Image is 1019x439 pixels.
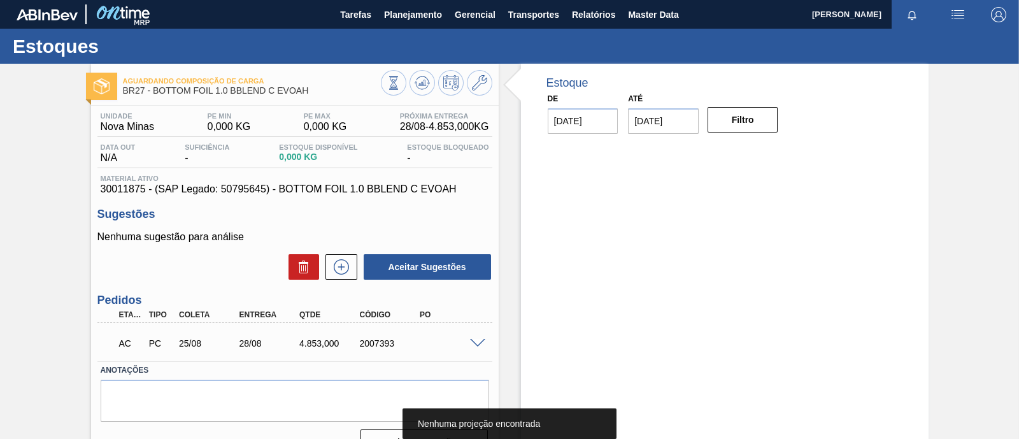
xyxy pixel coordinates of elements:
[546,76,588,90] div: Estoque
[101,121,154,133] span: Nova Minas
[548,108,618,134] input: dd/mm/yyyy
[116,310,146,319] div: Etapa
[185,143,229,151] span: Suficiência
[123,77,381,85] span: Aguardando Composição de Carga
[13,39,239,54] h1: Estoques
[708,107,778,133] button: Filtro
[364,254,491,280] button: Aceitar Sugestões
[101,361,489,380] label: Anotações
[991,7,1006,22] img: Logout
[404,143,492,164] div: -
[304,112,347,120] span: PE MAX
[357,253,492,281] div: Aceitar Sugestões
[418,419,540,429] span: Nenhuma projeção encontrada
[101,184,489,195] span: 30011875 - (SAP Legado: 50795645) - BOTTOM FOIL 1.0 BBLEND C EVOAH
[438,70,464,96] button: Programar Estoque
[101,175,489,182] span: Material ativo
[548,94,559,103] label: De
[208,112,251,120] span: PE MIN
[407,143,488,151] span: Estoque Bloqueado
[357,338,423,349] div: 2007393
[236,310,303,319] div: Entrega
[892,6,932,24] button: Notificações
[97,231,492,243] p: Nenhuma sugestão para análise
[94,78,110,94] img: Ícone
[628,7,678,22] span: Master Data
[628,94,643,103] label: Até
[296,310,362,319] div: Qtde
[400,121,489,133] span: 28/08 - 4.853,000 KG
[146,310,176,319] div: Tipo
[384,7,442,22] span: Planejamento
[950,7,966,22] img: userActions
[101,112,154,120] span: Unidade
[410,70,435,96] button: Atualizar Gráfico
[467,70,492,96] button: Ir ao Master Data / Geral
[357,310,423,319] div: Código
[381,70,406,96] button: Visão Geral dos Estoques
[279,143,357,151] span: Estoque Disponível
[123,86,381,96] span: BR27 - BOTTOM FOIL 1.0 BBLEND C EVOAH
[304,121,347,133] span: 0,000 KG
[628,108,699,134] input: dd/mm/yyyy
[97,294,492,307] h3: Pedidos
[17,9,78,20] img: TNhmsLtSVTkK8tSr43FrP2fwEKptu5GPRR3wAAAABJRU5ErkJggg==
[101,143,136,151] span: Data out
[400,112,489,120] span: Próxima Entrega
[119,338,143,349] p: AC
[417,310,483,319] div: PO
[296,338,362,349] div: 4.853,000
[236,338,303,349] div: 28/08/2025
[319,254,357,280] div: Nova sugestão
[176,338,242,349] div: 25/08/2025
[97,143,139,164] div: N/A
[116,329,146,357] div: Aguardando Composição de Carga
[508,7,559,22] span: Transportes
[146,338,176,349] div: Pedido de Compra
[182,143,232,164] div: -
[572,7,615,22] span: Relatórios
[176,310,242,319] div: Coleta
[455,7,495,22] span: Gerencial
[282,254,319,280] div: Excluir Sugestões
[208,121,251,133] span: 0,000 KG
[340,7,371,22] span: Tarefas
[97,208,492,221] h3: Sugestões
[279,152,357,162] span: 0,000 KG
